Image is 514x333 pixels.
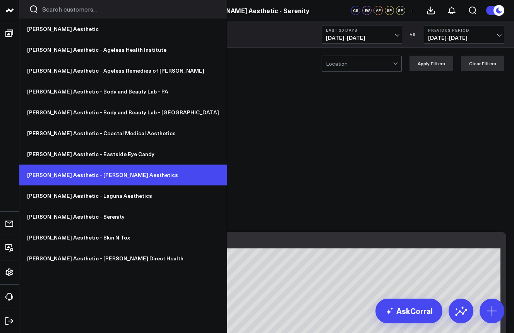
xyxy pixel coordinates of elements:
div: VS [406,32,420,37]
a: [PERSON_NAME] Aesthetic - Body and Beauty Lab - PA [19,81,227,102]
a: [PERSON_NAME] Aesthetic - Eastside Eye Candy [19,144,227,165]
input: Search customers input [42,5,217,14]
a: AskCorral [375,299,442,323]
button: + [407,6,416,15]
div: SP [396,6,405,15]
div: JW [362,6,372,15]
a: [PERSON_NAME] Aesthetic - Serenity [195,6,309,15]
a: [PERSON_NAME] Aesthetic - Skin N Tox [19,227,227,248]
span: + [410,8,414,13]
a: [PERSON_NAME] Aesthetic - [PERSON_NAME] Aesthetics [19,165,227,185]
button: Previous Period[DATE]-[DATE] [424,25,504,44]
div: SP [385,6,394,15]
span: [DATE] - [DATE] [428,35,500,41]
a: [PERSON_NAME] Aesthetic - Serenity [19,206,227,227]
a: [PERSON_NAME] Aesthetic - [PERSON_NAME] Direct Health [19,248,227,269]
button: Apply Filters [409,56,453,71]
button: Last 30 Days[DATE]-[DATE] [322,25,402,44]
a: [PERSON_NAME] Aesthetic - Ageless Remedies of [PERSON_NAME] [19,60,227,81]
a: [PERSON_NAME] Aesthetic - Coastal Medical Aesthetics [19,123,227,144]
a: [PERSON_NAME] Aesthetic - Body and Beauty Lab - [GEOGRAPHIC_DATA] [19,102,227,123]
button: Clear Filters [461,56,504,71]
div: CS [351,6,360,15]
a: [PERSON_NAME] Aesthetic - Ageless Health Institute [19,39,227,60]
b: Last 30 Days [326,28,398,32]
a: [PERSON_NAME] Aesthetic - Laguna Aesthetics [19,185,227,206]
span: [DATE] - [DATE] [326,35,398,41]
a: [PERSON_NAME] Aesthetic [19,19,227,39]
button: Search customers button [29,5,38,14]
b: Previous Period [428,28,500,32]
div: AF [374,6,383,15]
